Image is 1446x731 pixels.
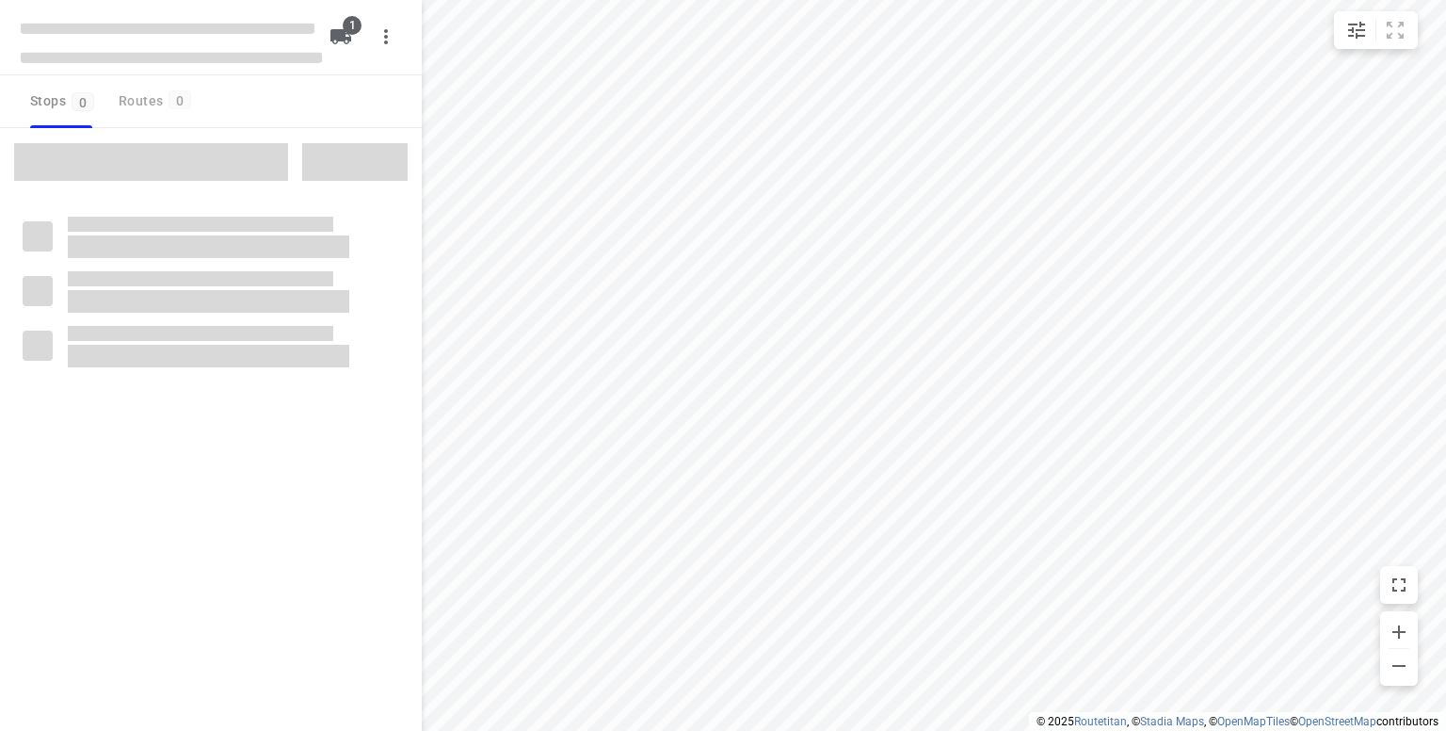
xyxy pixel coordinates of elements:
button: Map settings [1338,11,1375,49]
a: OpenStreetMap [1298,715,1376,728]
a: Routetitan [1074,715,1127,728]
a: Stadia Maps [1140,715,1204,728]
div: small contained button group [1334,11,1418,49]
a: OpenMapTiles [1217,715,1290,728]
li: © 2025 , © , © © contributors [1036,715,1438,728]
